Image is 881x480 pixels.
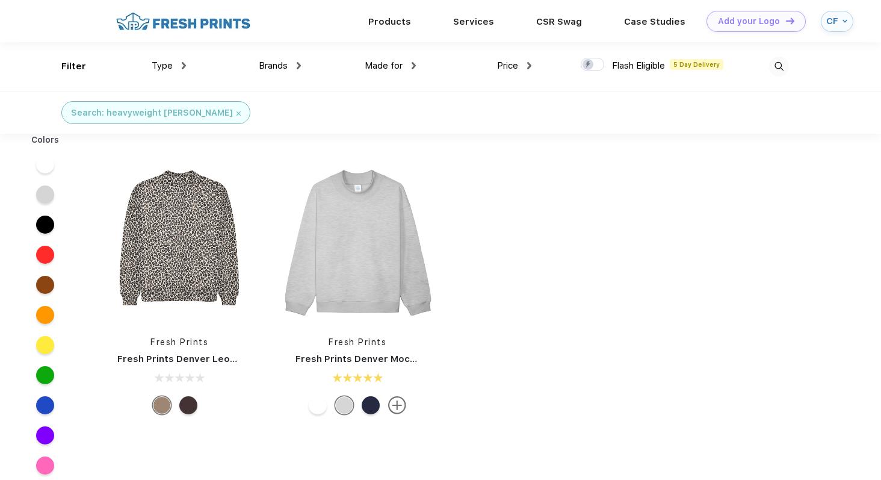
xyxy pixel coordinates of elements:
[453,16,494,27] a: Services
[113,11,254,32] img: fo%20logo%202.webp
[388,396,406,414] img: more.svg
[259,60,288,71] span: Brands
[61,60,86,73] div: Filter
[612,60,665,71] span: Flash Eligible
[150,337,208,347] a: Fresh Prints
[412,62,416,69] img: dropdown.png
[826,16,839,26] div: CF
[179,396,197,414] div: Chocolate
[527,62,531,69] img: dropdown.png
[329,337,386,347] a: Fresh Prints
[497,60,518,71] span: Price
[182,62,186,69] img: dropdown.png
[236,111,241,116] img: filter_cancel.svg
[309,396,327,414] div: White
[153,396,171,414] div: Mocha
[152,60,173,71] span: Type
[99,164,259,324] img: func=resize&h=266
[368,16,411,27] a: Products
[769,57,789,76] img: desktop_search.svg
[365,60,403,71] span: Made for
[335,396,353,414] div: Ash Grey mto
[670,59,723,70] span: 5 Day Delivery
[71,107,233,119] div: Search: heavyweight [PERSON_NAME]
[22,134,69,146] div: Colors
[786,17,794,24] img: DT
[718,16,780,26] div: Add your Logo
[277,164,437,324] img: func=resize&h=266
[295,354,557,364] a: Fresh Prints Denver Mock Neck Heavyweight Sweatshirt
[297,62,301,69] img: dropdown.png
[842,19,847,23] img: arrow_down_blue.svg
[362,396,380,414] div: Navy
[536,16,582,27] a: CSR Swag
[117,354,420,364] a: Fresh Prints Denver Leopard Mock Neck Heavyweight Sweatshirt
